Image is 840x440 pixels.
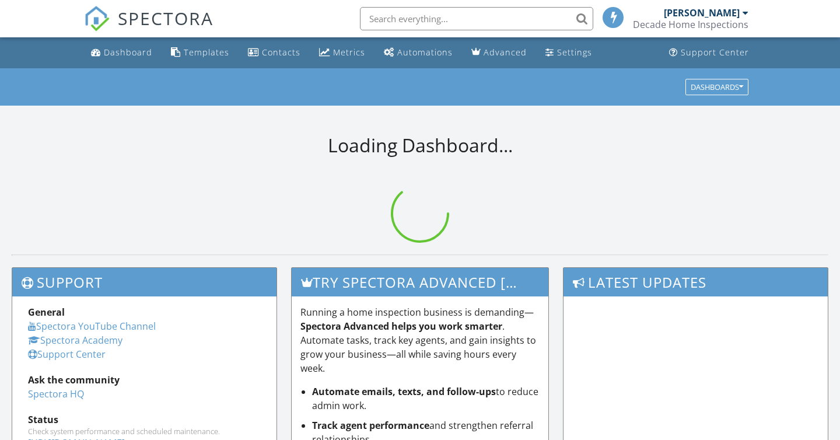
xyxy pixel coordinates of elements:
a: Support Center [664,42,754,64]
div: [PERSON_NAME] [664,7,740,19]
input: Search everything... [360,7,593,30]
div: Dashboards [691,83,743,91]
div: Support Center [681,47,749,58]
p: Running a home inspection business is demanding— . Automate tasks, track key agents, and gain ins... [300,305,540,375]
h3: Try spectora advanced [DATE] [292,268,549,296]
li: to reduce admin work. [312,385,540,413]
h3: Latest Updates [563,268,828,296]
h3: Support [12,268,276,296]
a: SPECTORA [84,16,213,40]
strong: Automate emails, texts, and follow-ups [312,385,496,398]
a: Support Center [28,348,106,361]
div: Advanced [484,47,527,58]
strong: Spectora Advanced helps you work smarter [300,320,502,333]
div: Check system performance and scheduled maintenance. [28,427,261,436]
strong: Track agent performance [312,419,429,432]
div: Automations [397,47,453,58]
a: Dashboard [86,42,157,64]
a: Spectora YouTube Channel [28,320,156,333]
div: Contacts [262,47,300,58]
a: Automations (Basic) [379,42,457,64]
div: Metrics [333,47,365,58]
div: Decade Home Inspections [633,19,748,30]
a: Spectora Academy [28,334,123,347]
div: Settings [557,47,592,58]
a: Templates [166,42,234,64]
div: Dashboard [104,47,152,58]
div: Status [28,413,261,427]
div: Ask the community [28,373,261,387]
button: Dashboards [685,79,748,95]
a: Spectora HQ [28,387,84,400]
a: Metrics [314,42,370,64]
div: Templates [184,47,229,58]
a: Advanced [467,42,531,64]
strong: General [28,306,65,319]
a: Contacts [243,42,305,64]
span: SPECTORA [118,6,213,30]
img: The Best Home Inspection Software - Spectora [84,6,110,32]
a: Settings [541,42,597,64]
